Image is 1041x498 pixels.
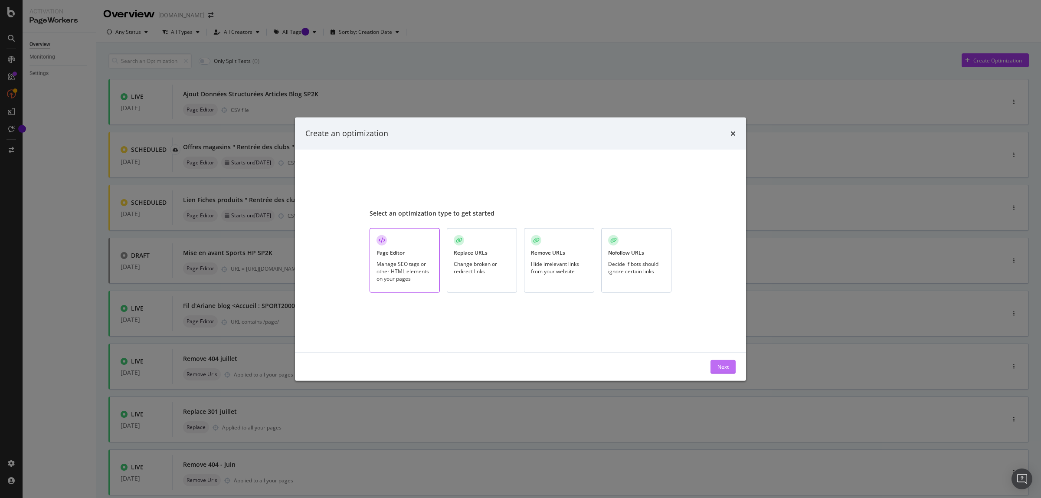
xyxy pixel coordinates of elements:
[295,118,746,381] div: modal
[608,249,644,256] div: Nofollow URLs
[1012,469,1032,489] div: Open Intercom Messenger
[710,360,736,373] button: Next
[370,209,671,218] div: Select an optimization type to get started
[608,260,665,275] div: Decide if bots should ignore certain links
[531,249,565,256] div: Remove URLs
[305,128,388,139] div: Create an optimization
[454,249,488,256] div: Replace URLs
[376,249,405,256] div: Page Editor
[717,363,729,370] div: Next
[376,260,433,282] div: Manage SEO tags or other HTML elements on your pages
[730,128,736,139] div: times
[454,260,510,275] div: Change broken or redirect links
[531,260,587,275] div: Hide irrelevant links from your website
